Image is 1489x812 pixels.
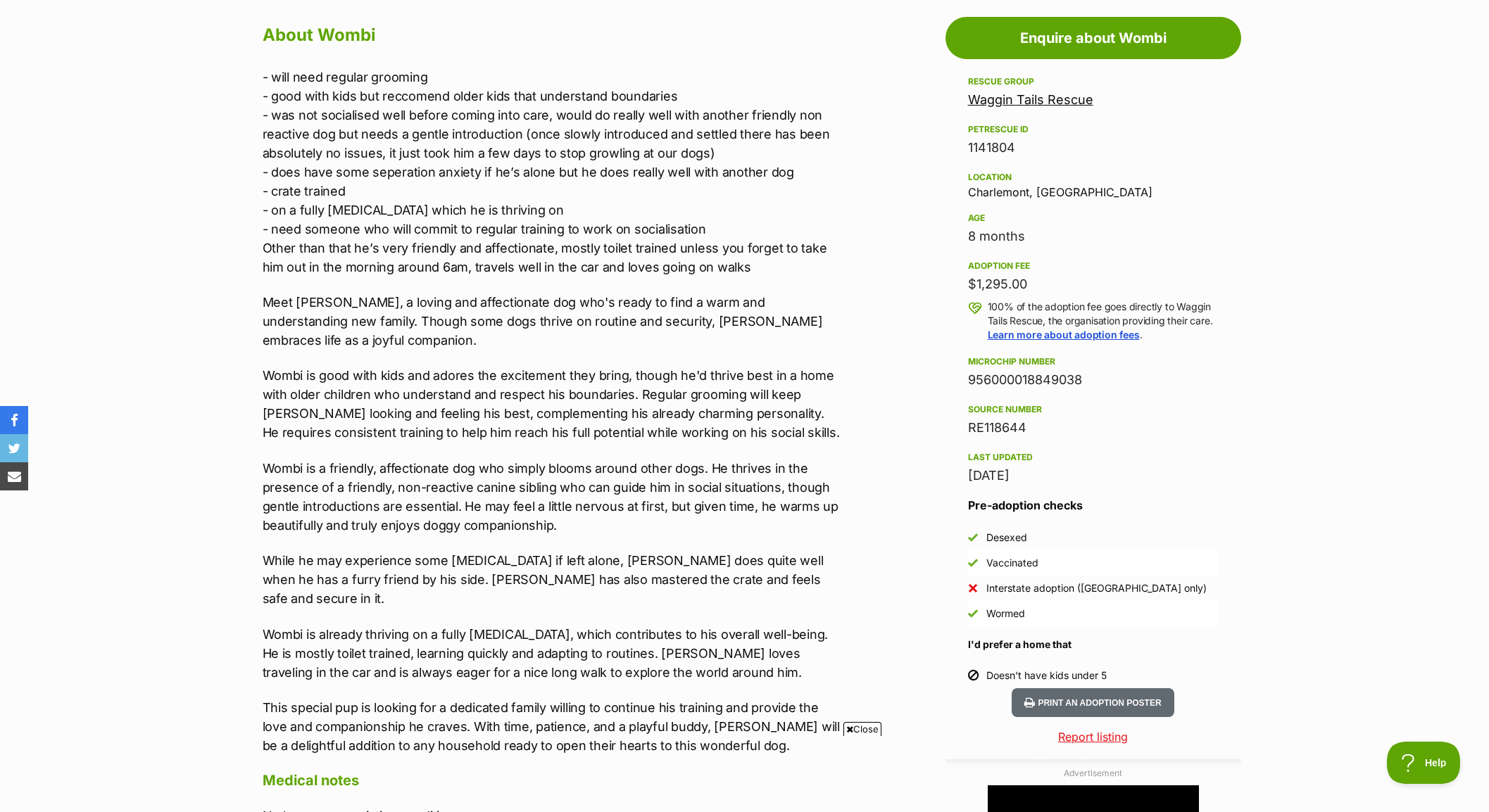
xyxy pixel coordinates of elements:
img: Yes [968,558,978,568]
p: Wombi is already thriving on a fully [MEDICAL_DATA], which contributes to his overall well-being.... [263,625,844,682]
div: Charlemont, [GEOGRAPHIC_DATA] [968,169,1219,198]
div: Microchip number [968,356,1219,367]
iframe: Help Scout Beacon - Open [1387,742,1461,784]
a: Enquire about Wombi [945,17,1241,59]
iframe: Advertisement [403,742,1086,805]
div: Desexed [986,531,1027,545]
div: 8 months [968,227,1219,246]
img: Yes [968,609,978,618]
div: [DATE] [968,466,1219,486]
h4: I'd prefer a home that [968,637,1219,652]
p: Wombi is a friendly, affectionate dog who simply blooms around other dogs. He thrives in the pres... [263,459,844,535]
img: Yes [968,533,978,543]
div: Doesn't have kids under 5 [986,668,1107,683]
div: Adoption fee [968,260,1219,272]
div: Location [968,172,1219,183]
div: 956000018849038 [968,370,1219,390]
div: Wormed [986,607,1025,621]
p: While he may experience some [MEDICAL_DATA] if left alone, [PERSON_NAME] does quite well when he ... [263,551,844,608]
p: This special pup is looking for a dedicated family willing to continue his training and provide t... [263,698,844,755]
a: Report listing [945,728,1241,745]
button: Print an adoption poster [1012,688,1174,717]
h3: Pre-adoption checks [968,497,1219,514]
p: Meet [PERSON_NAME], a loving and affectionate dog who's ready to find a warm and understanding ne... [263,293,844,350]
div: PetRescue ID [968,124,1219,135]
div: RE118644 [968,418,1219,438]
p: Wombi is good with kids and adores the excitement they bring, though he'd thrive best in a home w... [263,366,844,442]
div: Rescue group [968,76,1219,87]
div: Interstate adoption ([GEOGRAPHIC_DATA] only) [986,581,1207,595]
div: Last updated [968,452,1219,463]
a: Waggin Tails Rescue [968,92,1093,107]
div: Age [968,212,1219,224]
a: Learn more about adoption fees [988,329,1140,341]
h2: About Wombi [263,20,844,51]
h4: Medical notes [263,771,844,789]
div: Vaccinated [986,556,1038,570]
p: 100% of the adoption fee goes directly to Waggin Tails Rescue, the organisation providing their c... [988,300,1219,342]
div: $1,295.00 [968,274,1219,294]
div: 1141804 [968,138,1219,158]
span: Close [843,722,881,736]
img: No [968,583,978,593]
div: Source number [968,404,1219,415]
p: - will need regular grooming - good with kids but reccomend older kids that understand boundaries... [263,68,844,277]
